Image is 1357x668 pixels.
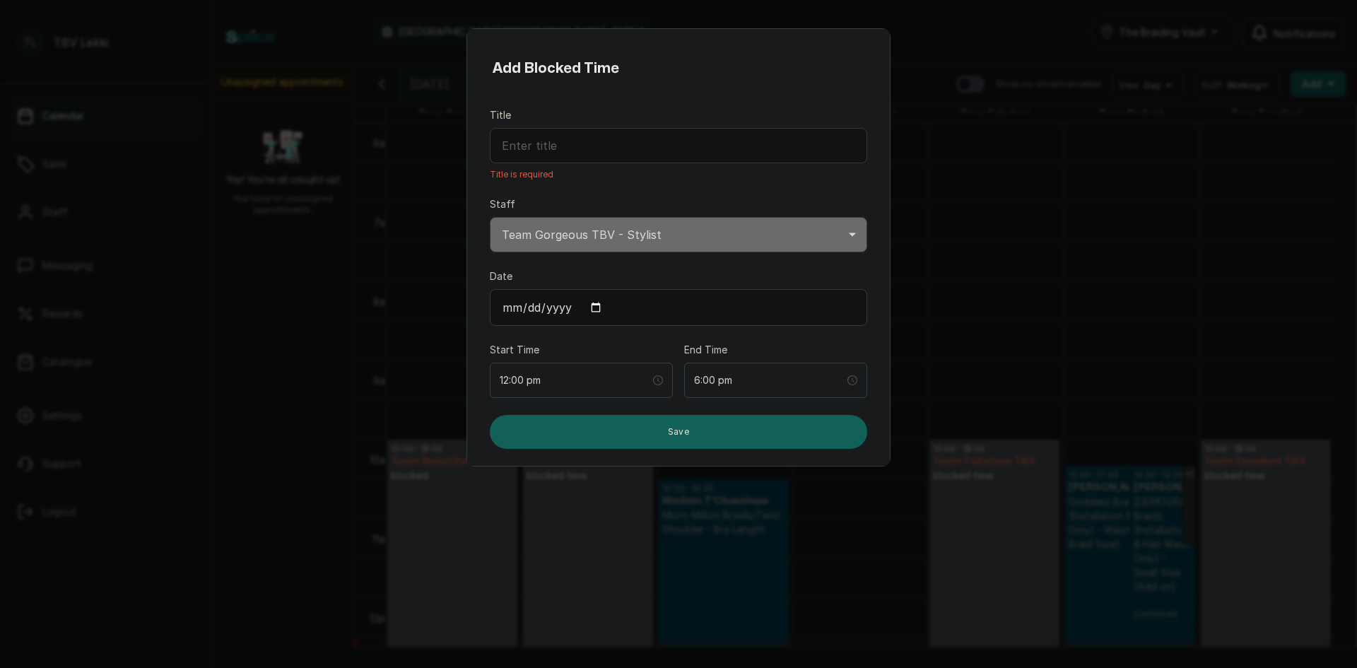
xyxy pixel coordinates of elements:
button: Save [490,415,867,449]
span: Title is required [490,169,867,180]
label: Date [490,269,512,283]
label: Staff [490,197,515,211]
input: Select time [500,373,650,388]
input: DD/MM/YY [490,289,867,326]
label: End Time [684,343,727,357]
label: Title [490,108,511,122]
h1: Add Blocked Time [493,57,619,80]
input: Select time [694,373,845,388]
label: Start Time [490,343,539,357]
input: Enter title [490,128,867,163]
